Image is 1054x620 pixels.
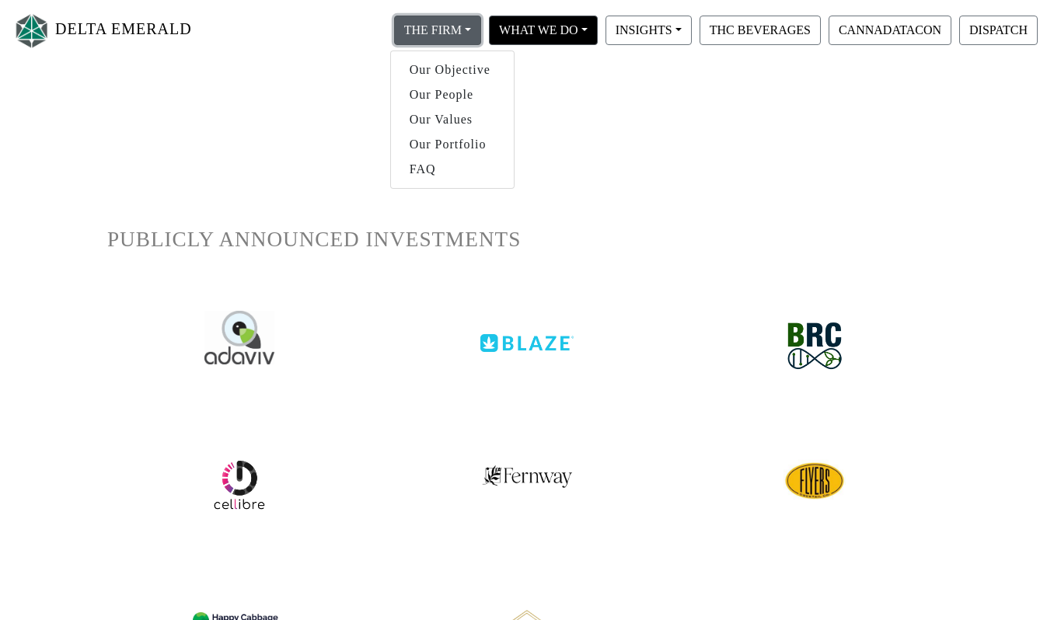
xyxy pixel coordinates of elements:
button: INSIGHTS [606,16,692,45]
img: Logo [12,10,51,51]
a: DISPATCH [955,23,1042,36]
img: fernway [482,450,572,489]
img: blaze [480,311,574,352]
button: DISPATCH [959,16,1038,45]
h1: PUBLICLY ANNOUNCED INVESTMENTS [107,227,947,253]
a: CANNADATACON [825,23,955,36]
a: FAQ [391,157,514,182]
button: WHAT WE DO [489,16,598,45]
button: THE FIRM [394,16,481,45]
button: THC BEVERAGES [700,16,821,45]
img: cellibre [212,458,267,512]
a: DELTA EMERALD [12,6,192,55]
a: Our People [391,82,514,107]
a: THC BEVERAGES [696,23,825,36]
img: cellibre [784,450,846,512]
div: THE FIRM [390,51,515,189]
button: CANNADATACON [829,16,951,45]
img: brc [776,311,853,381]
a: Our Objective [391,57,514,82]
a: Our Portfolio [391,132,514,157]
img: adaviv [204,311,274,364]
a: Our Values [391,107,514,132]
